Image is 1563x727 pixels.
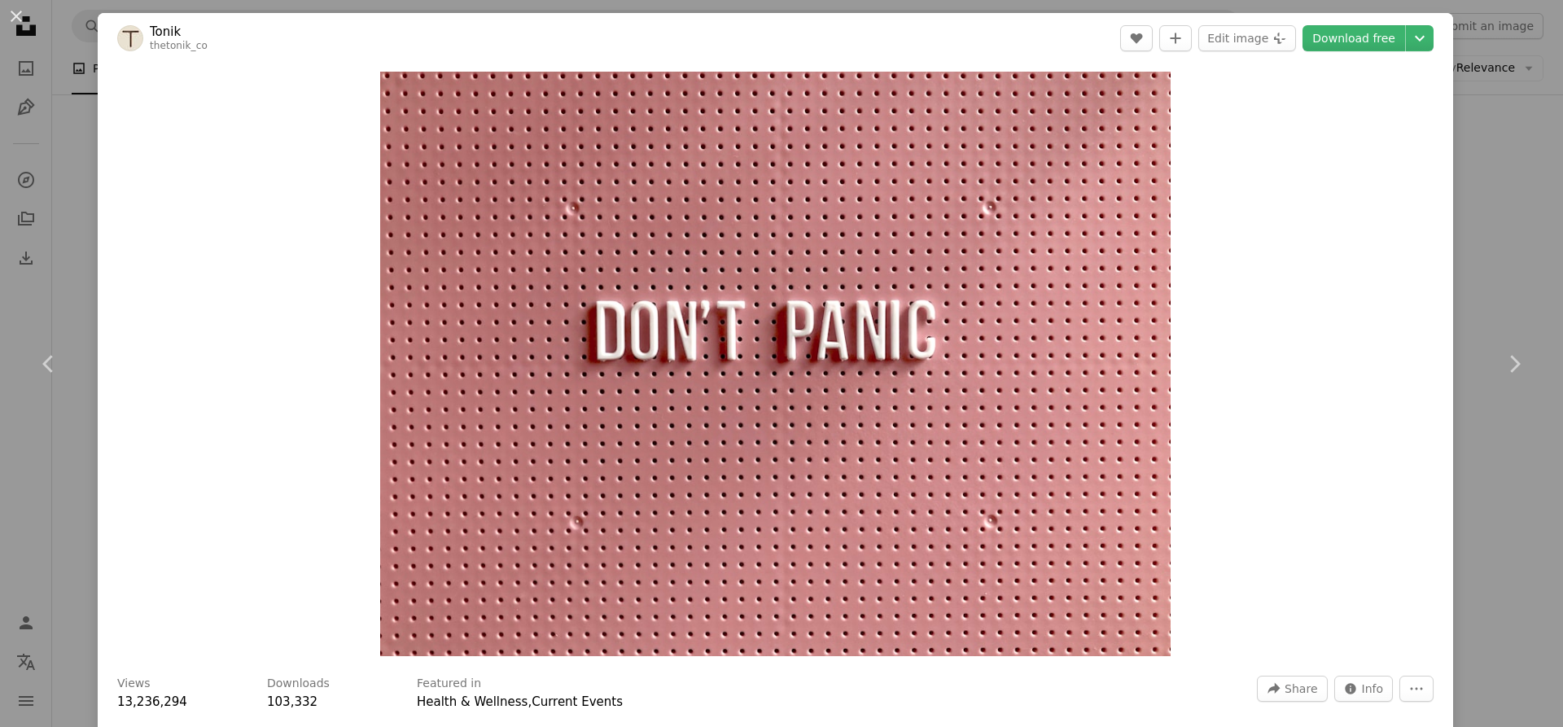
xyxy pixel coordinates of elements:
[1159,25,1192,51] button: Add to Collection
[1257,676,1327,702] button: Share this image
[1198,25,1296,51] button: Edit image
[532,694,623,709] a: Current Events
[528,694,532,709] span: ,
[117,676,151,692] h3: Views
[380,72,1171,656] button: Zoom in on this image
[117,25,143,51] img: Go to Tonik's profile
[1362,677,1384,701] span: Info
[1399,676,1434,702] button: More Actions
[417,694,528,709] a: Health & Wellness
[1120,25,1153,51] button: Like
[1406,25,1434,51] button: Choose download size
[380,72,1171,656] img: i love you text on pink and white polka dot background
[267,694,317,709] span: 103,332
[1302,25,1405,51] a: Download free
[417,676,481,692] h3: Featured in
[1285,677,1317,701] span: Share
[150,24,208,40] a: Tonik
[1334,676,1394,702] button: Stats about this image
[117,694,187,709] span: 13,236,294
[267,676,330,692] h3: Downloads
[1465,286,1563,442] a: Next
[150,40,208,51] a: thetonik_co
